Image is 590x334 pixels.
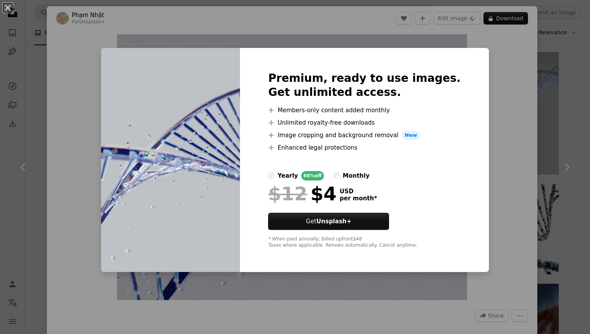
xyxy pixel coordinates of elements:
div: $4 [268,184,336,204]
h2: Premium, ready to use images. Get unlimited access. [268,71,460,99]
span: $12 [268,184,307,204]
input: yearly66%off [268,173,274,179]
span: USD [339,188,377,195]
li: Unlimited royalty-free downloads [268,118,460,127]
li: Enhanced legal protections [268,143,460,152]
img: premium_photo-1676035055997-8a0b479d6e7e [101,48,240,272]
div: 66% off [301,171,324,180]
button: GetUnsplash+ [268,213,389,230]
div: * When paid annually, billed upfront $48 Taxes where applicable. Renews automatically. Cancel any... [268,236,460,249]
span: per month * [339,195,377,202]
span: New [402,131,420,140]
div: monthly [343,171,370,180]
div: yearly [277,171,298,180]
li: Image cropping and background removal [268,131,460,140]
strong: Unsplash+ [316,218,352,225]
input: monthly [333,173,339,179]
li: Members-only content added monthly [268,106,460,115]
